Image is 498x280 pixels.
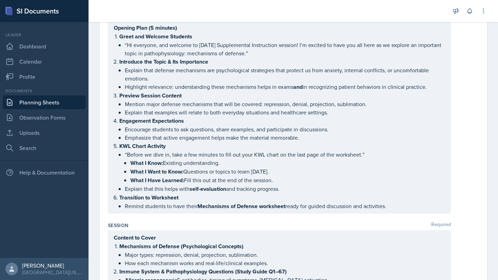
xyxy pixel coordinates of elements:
p: Existing understanding. [130,159,445,167]
div: Documents [3,88,86,94]
a: Uploads [3,126,86,140]
p: Fill this out at the end of the session. [130,176,445,185]
div: Help & Documentation [3,166,86,179]
a: Observation Forms [3,111,86,124]
p: “Hi everyone, and welcome to [DATE] Supplemental Instruction session! I’m excited to have you all... [125,41,445,57]
p: Remind students to have their ready for guided discussion and activities. [125,202,445,211]
strong: Content to Cover [114,234,156,242]
label: Session [108,222,128,229]
strong: self-evaluation [190,185,226,193]
strong: What I Know: [130,159,163,167]
div: [PERSON_NAME] [22,262,83,269]
p: Explain that examples will relate to both everyday situations and healthcare settings. [125,108,445,116]
a: Planning Sheets [3,95,86,109]
strong: What I Want to Know: [130,168,183,176]
p: Major types: repression, denial, projection, sublimation. [125,251,445,259]
p: Mention major defense mechanisms that will be covered: repression, denial, projection, sublimation. [125,100,445,108]
a: Search [3,141,86,155]
strong: Mechanisms of Defense (Psychological Concepts) [119,242,243,250]
a: Calendar [3,55,86,68]
div: Leader [3,32,86,38]
strong: KWL Chart Activity [119,142,166,150]
strong: Transition to Worksheet [119,194,178,202]
p: Explain that defense mechanisms are psychological strategies that protect us from anxiety, intern... [125,66,445,83]
p: “Before we dive in, take a few minutes to fill out your KWL chart on the last page of the workshe... [125,150,445,159]
strong: Immune System & Pathophysiology Questions (Study Guide Q1–67) [119,268,287,276]
strong: and [293,83,303,91]
div: [GEOGRAPHIC_DATA][US_STATE] [22,269,83,276]
strong: Preview Session Content [119,92,182,100]
p: Questions or topics to learn [DATE]. [130,167,445,176]
p: How each mechanism works and real-life/clinical examples. [125,259,445,267]
strong: Mechanisms of Defense worksheet [197,202,285,210]
p: Explain that this helps with and tracking progress. [125,185,445,193]
p: Highlight relevance: understanding these mechanisms helps in exams in recognizing patient behavio... [125,83,445,91]
p: Encourage students to ask questions, share examples, and participate in discussions. [125,125,445,133]
strong: Greet and Welcome Students [119,32,192,40]
strong: Engagement Expectations [119,117,184,125]
strong: What I Have Learned: [130,176,184,184]
a: Dashboard [3,39,86,53]
strong: Introduce the Topic & Its Importance [119,58,208,66]
p: Emphasize that active engagement helps make the material memorable. [125,133,445,142]
strong: Opening Plan (5 minutes) [114,24,177,32]
span: Required [431,222,451,229]
a: Profile [3,70,86,84]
